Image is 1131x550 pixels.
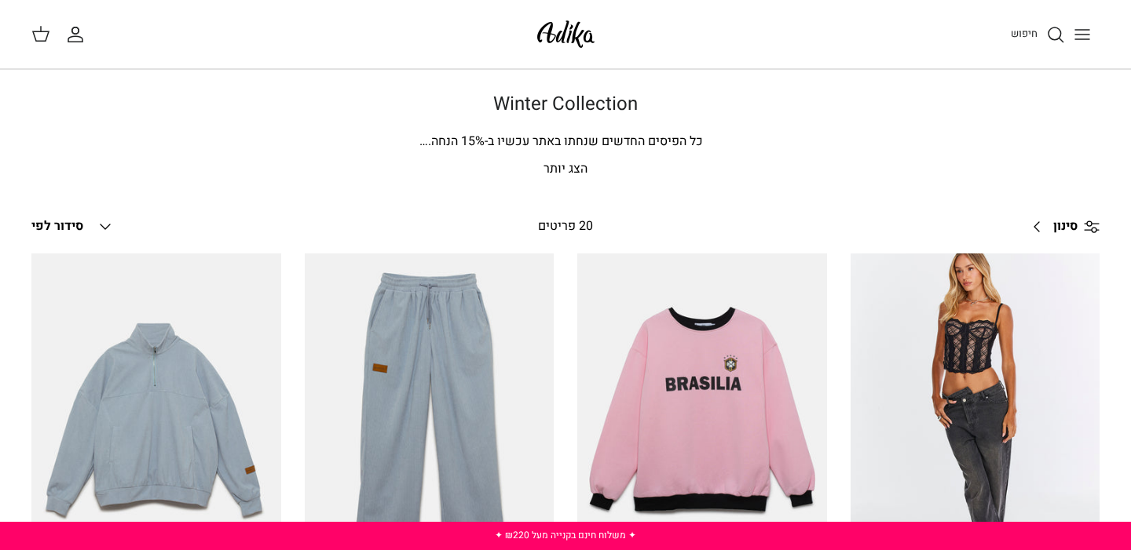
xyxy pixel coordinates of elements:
span: כל הפיסים החדשים שנחתו באתר עכשיו ב- [485,132,703,151]
button: סידור לפי [31,209,115,244]
img: Adika IL [533,16,599,53]
span: סינון [1053,217,1078,237]
div: 20 פריטים [437,217,694,237]
span: חיפוש [1011,26,1038,41]
h1: Winter Collection [31,93,1100,116]
a: החשבון שלי [66,25,91,44]
span: % הנחה. [419,132,485,151]
p: הצג יותר [31,159,1100,180]
a: ✦ משלוח חינם בקנייה מעל ₪220 ✦ [495,528,636,542]
span: סידור לפי [31,217,83,235]
span: 15 [461,132,475,151]
a: סינון [1022,208,1100,246]
button: Toggle menu [1065,17,1100,52]
a: חיפוש [1011,25,1065,44]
